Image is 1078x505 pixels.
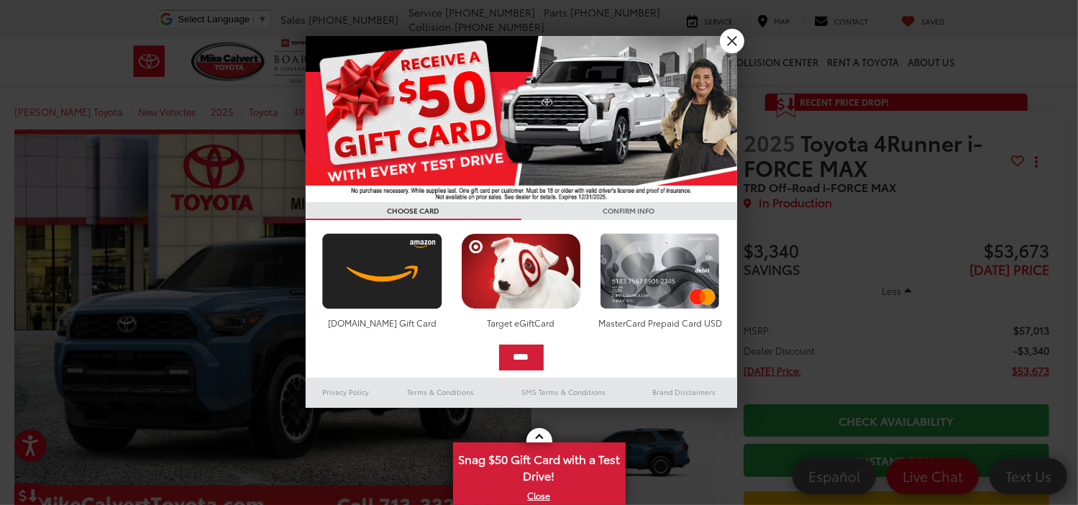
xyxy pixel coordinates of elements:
[632,383,737,401] a: Brand Disclaimers
[306,36,737,202] img: 55838_top_625864.jpg
[596,233,723,309] img: mastercard.png
[319,317,446,329] div: [DOMAIN_NAME] Gift Card
[385,383,495,401] a: Terms & Conditions
[457,233,585,309] img: targetcard.png
[306,383,386,401] a: Privacy Policy
[596,317,723,329] div: MasterCard Prepaid Card USD
[521,202,737,220] h3: CONFIRM INFO
[455,444,624,488] span: Snag $50 Gift Card with a Test Drive!
[319,233,446,309] img: amazoncard.png
[306,202,521,220] h3: CHOOSE CARD
[457,317,585,329] div: Target eGiftCard
[496,383,632,401] a: SMS Terms & Conditions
